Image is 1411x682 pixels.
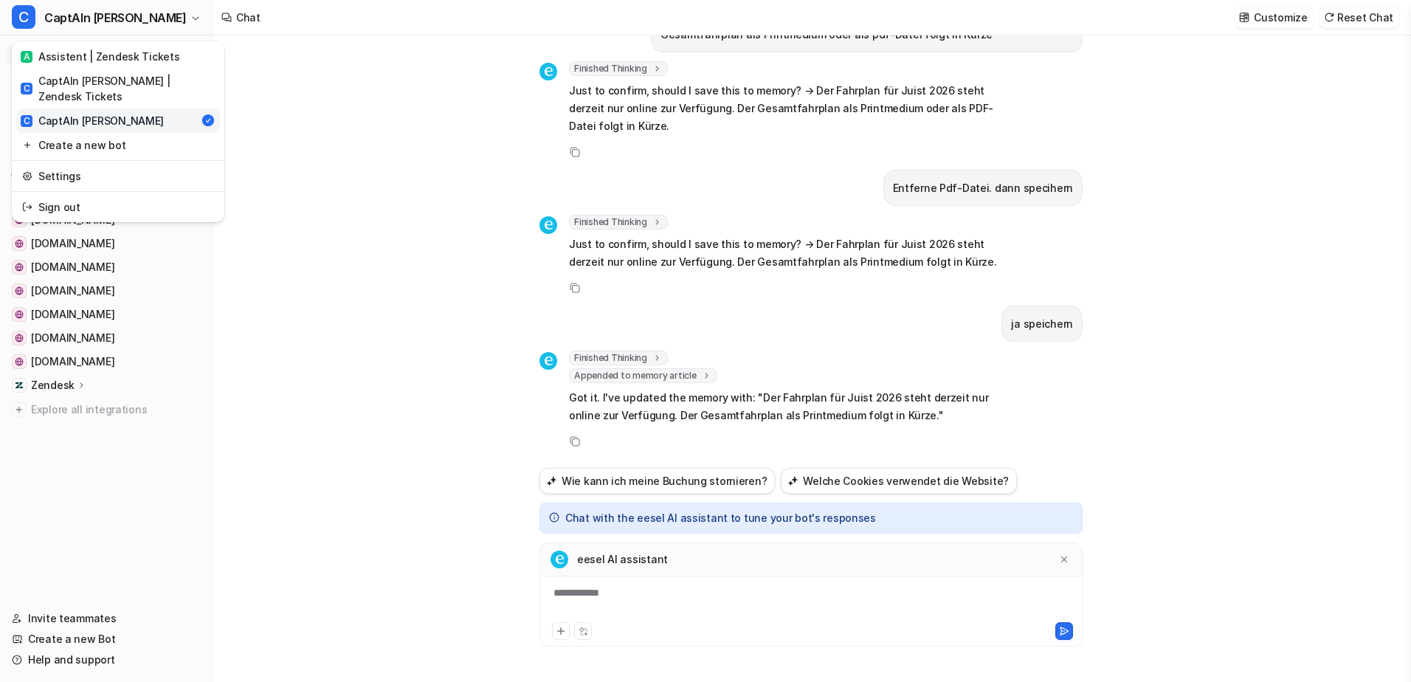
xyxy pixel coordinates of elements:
[21,115,32,127] span: C
[44,7,187,28] span: CaptAIn [PERSON_NAME]
[16,133,220,157] a: Create a new bot
[16,164,220,188] a: Settings
[21,113,164,128] div: CaptAIn [PERSON_NAME]
[12,5,35,29] span: C
[21,83,32,94] span: C
[21,51,32,63] span: A
[21,49,179,64] div: Assistent | Zendesk Tickets
[22,168,32,184] img: reset
[22,199,32,215] img: reset
[22,137,32,153] img: reset
[16,195,220,219] a: Sign out
[12,41,224,222] div: CCaptAIn [PERSON_NAME]
[21,73,215,104] div: CaptAIn [PERSON_NAME] | Zendesk Tickets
